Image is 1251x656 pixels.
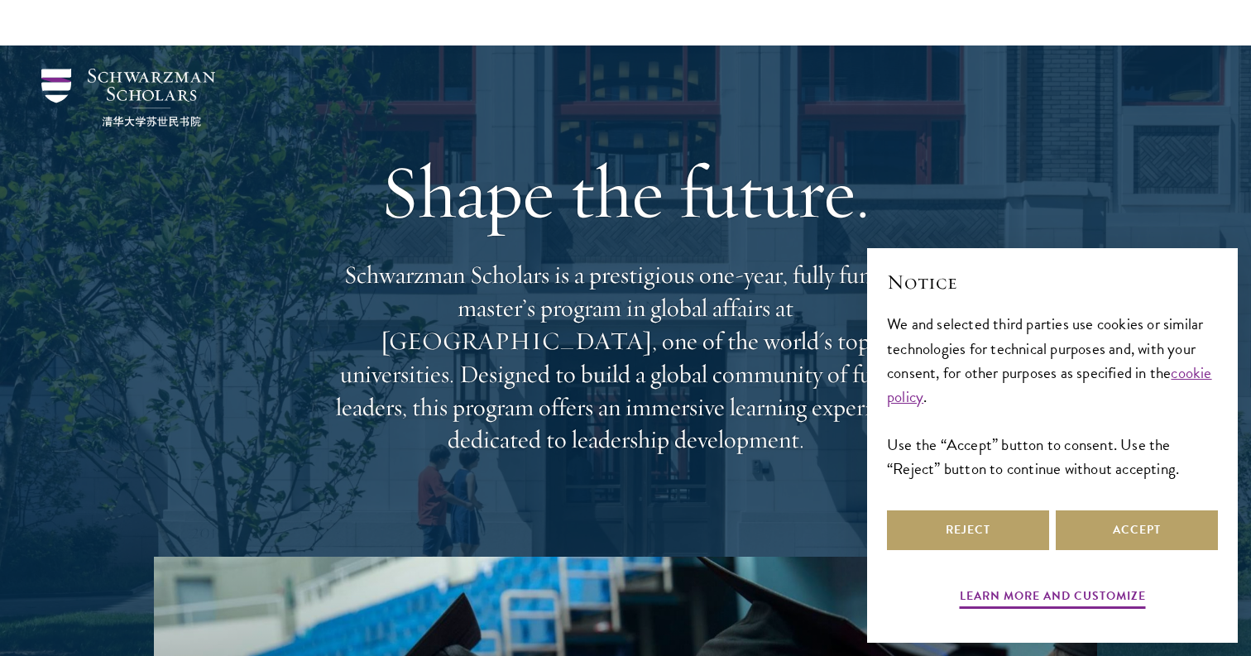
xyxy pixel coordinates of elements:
[328,146,923,238] h1: Shape the future.
[328,259,923,457] p: Schwarzman Scholars is a prestigious one-year, fully funded master’s program in global affairs at...
[887,361,1212,409] a: cookie policy
[41,69,215,127] img: Schwarzman Scholars
[887,312,1218,480] div: We and selected third parties use cookies or similar technologies for technical purposes and, wit...
[887,268,1218,296] h2: Notice
[960,586,1146,611] button: Learn more and customize
[887,510,1049,550] button: Reject
[1056,510,1218,550] button: Accept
